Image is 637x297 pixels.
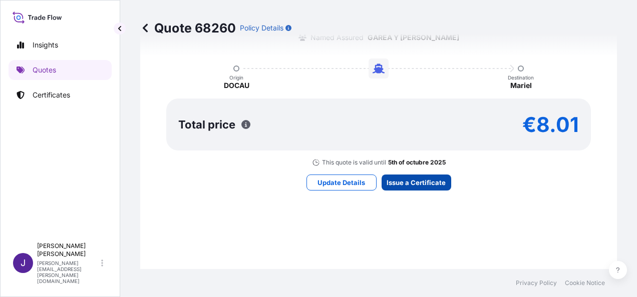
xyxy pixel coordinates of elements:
p: [PERSON_NAME] [PERSON_NAME] [37,242,99,258]
p: Total price [178,119,235,129]
p: Destination [508,74,534,80]
p: Certificates [33,90,70,100]
a: Quotes [9,60,112,80]
p: Update Details [317,177,365,187]
p: [PERSON_NAME][EMAIL_ADDRESS][PERSON_NAME][DOMAIN_NAME] [37,260,99,284]
a: Privacy Policy [516,279,557,287]
button: Issue a Certificate [382,174,451,190]
span: J [21,258,26,268]
p: DOCAU [224,80,249,90]
button: Update Details [306,174,377,190]
p: Mariel [510,80,532,90]
p: €8.01 [522,116,579,132]
p: Quote 68260 [140,20,236,36]
a: Insights [9,35,112,55]
p: This quote is valid until [322,158,386,166]
p: Quotes [33,65,56,75]
a: Certificates [9,85,112,105]
p: 5th of octubre 2025 [388,158,446,166]
a: Cookie Notice [565,279,605,287]
p: Issue a Certificate [387,177,446,187]
p: Insights [33,40,58,50]
p: Policy Details [240,23,283,33]
p: Origin [229,74,243,80]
